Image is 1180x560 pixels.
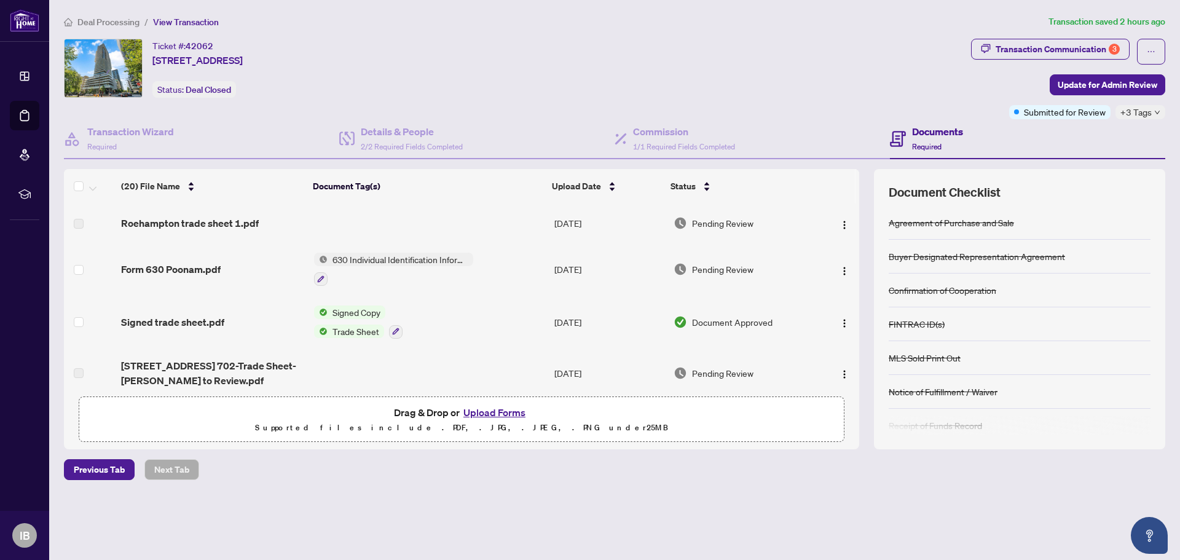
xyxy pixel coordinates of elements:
[308,169,548,203] th: Document Tag(s)
[674,315,687,329] img: Document Status
[20,527,30,544] span: IB
[116,169,308,203] th: (20) File Name
[314,253,328,266] img: Status Icon
[79,397,844,443] span: Drag & Drop orUpload FormsSupported files include .PDF, .JPG, .JPEG, .PNG under25MB
[394,404,529,420] span: Drag & Drop or
[549,296,669,349] td: [DATE]
[549,203,669,243] td: [DATE]
[674,366,687,380] img: Document Status
[361,142,463,151] span: 2/2 Required Fields Completed
[144,459,199,480] button: Next Tab
[1147,47,1155,56] span: ellipsis
[10,9,39,32] img: logo
[152,81,236,98] div: Status:
[460,404,529,420] button: Upload Forms
[996,39,1120,59] div: Transaction Communication
[65,39,142,97] img: IMG-C12206835_1.jpg
[153,17,219,28] span: View Transaction
[633,124,735,139] h4: Commission
[1120,105,1152,119] span: +3 Tags
[314,306,328,319] img: Status Icon
[692,366,753,380] span: Pending Review
[87,420,836,435] p: Supported files include .PDF, .JPG, .JPEG, .PNG under 25 MB
[840,369,849,379] img: Logo
[674,216,687,230] img: Document Status
[835,259,854,279] button: Logo
[549,349,669,398] td: [DATE]
[1154,109,1160,116] span: down
[889,250,1065,263] div: Buyer Designated Representation Agreement
[633,142,735,151] span: 1/1 Required Fields Completed
[889,184,1001,201] span: Document Checklist
[121,315,224,329] span: Signed trade sheet.pdf
[692,216,753,230] span: Pending Review
[889,351,961,365] div: MLS Sold Print Out
[840,318,849,328] img: Logo
[840,266,849,276] img: Logo
[835,363,854,383] button: Logo
[674,262,687,276] img: Document Status
[328,325,384,338] span: Trade Sheet
[889,385,997,398] div: Notice of Fulfillment / Waiver
[1024,105,1106,119] span: Submitted for Review
[1048,15,1165,29] article: Transaction saved 2 hours ago
[314,306,403,339] button: Status IconSigned CopyStatus IconTrade Sheet
[121,216,259,231] span: Roehampton trade sheet 1.pdf
[547,169,666,203] th: Upload Date
[77,17,140,28] span: Deal Processing
[692,262,753,276] span: Pending Review
[1058,75,1157,95] span: Update for Admin Review
[328,253,473,266] span: 630 Individual Identification Information Record
[971,39,1130,60] button: Transaction Communication3
[87,124,174,139] h4: Transaction Wizard
[1131,517,1168,554] button: Open asap
[186,84,231,95] span: Deal Closed
[186,41,213,52] span: 42062
[549,243,669,296] td: [DATE]
[87,142,117,151] span: Required
[121,179,180,193] span: (20) File Name
[889,283,996,297] div: Confirmation of Cooperation
[144,15,148,29] li: /
[314,253,473,286] button: Status Icon630 Individual Identification Information Record
[74,460,125,479] span: Previous Tab
[152,39,213,53] div: Ticket #:
[840,220,849,230] img: Logo
[1050,74,1165,95] button: Update for Admin Review
[912,142,942,151] span: Required
[889,216,1014,229] div: Agreement of Purchase and Sale
[671,179,696,193] span: Status
[152,53,243,68] span: [STREET_ADDRESS]
[64,18,73,26] span: home
[552,179,601,193] span: Upload Date
[121,262,221,277] span: Form 630 Poonam.pdf
[666,169,814,203] th: Status
[314,325,328,338] img: Status Icon
[64,459,135,480] button: Previous Tab
[692,315,773,329] span: Document Approved
[328,306,385,319] span: Signed Copy
[361,124,463,139] h4: Details & People
[912,124,963,139] h4: Documents
[889,317,945,331] div: FINTRAC ID(s)
[121,358,304,388] span: [STREET_ADDRESS] 702-Trade Sheet-[PERSON_NAME] to Review.pdf
[1109,44,1120,55] div: 3
[835,213,854,233] button: Logo
[835,312,854,332] button: Logo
